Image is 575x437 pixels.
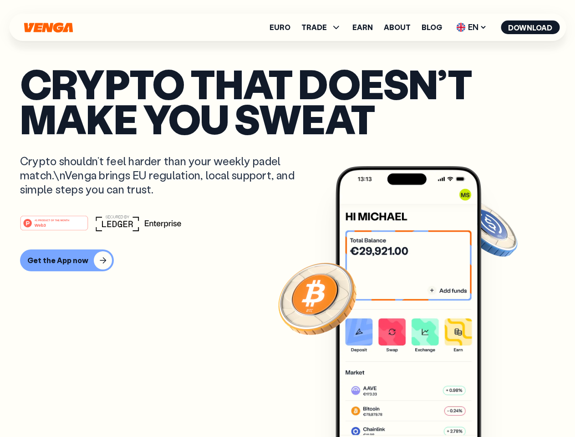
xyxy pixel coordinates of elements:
button: Download [501,20,560,34]
a: Get the App now [20,249,555,271]
span: TRADE [301,22,341,33]
div: Get the App now [27,256,88,265]
a: About [384,24,411,31]
span: EN [453,20,490,35]
tspan: Web3 [35,222,46,227]
a: #1 PRODUCT OF THE MONTHWeb3 [20,221,88,233]
p: Crypto shouldn’t feel harder than your weekly padel match.\nVenga brings EU regulation, local sup... [20,154,308,197]
a: Blog [422,24,442,31]
img: Bitcoin [276,257,358,339]
svg: Home [23,22,74,33]
span: TRADE [301,24,327,31]
tspan: #1 PRODUCT OF THE MONTH [35,218,69,221]
a: Euro [270,24,290,31]
img: USDC coin [454,196,519,261]
p: Crypto that doesn’t make you sweat [20,66,555,136]
img: flag-uk [456,23,465,32]
a: Earn [352,24,373,31]
button: Get the App now [20,249,114,271]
